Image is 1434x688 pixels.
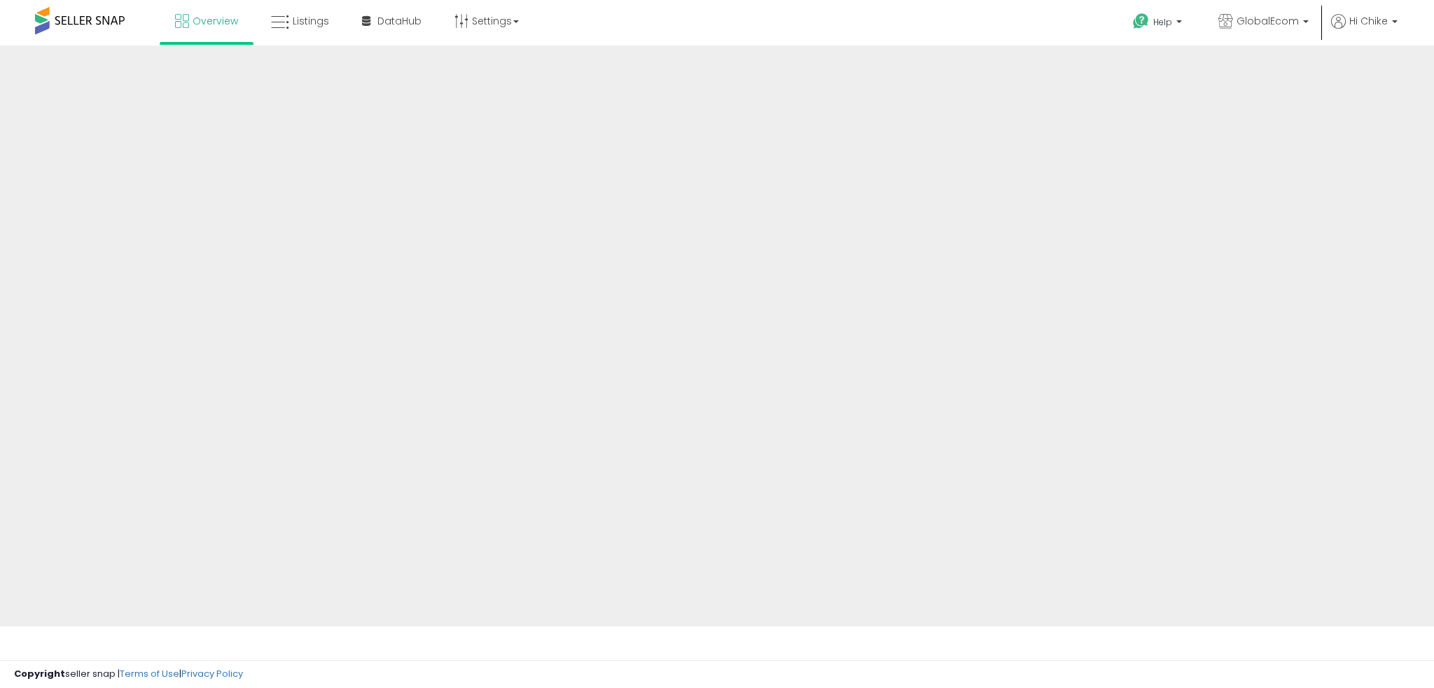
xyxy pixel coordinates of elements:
span: Overview [193,14,238,28]
a: Help [1122,2,1196,45]
span: Hi Chike [1349,14,1388,28]
a: Hi Chike [1331,14,1398,45]
span: GlobalEcom [1237,14,1299,28]
span: Help [1153,16,1172,28]
i: Get Help [1132,13,1150,30]
span: Listings [293,14,329,28]
span: DataHub [377,14,422,28]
